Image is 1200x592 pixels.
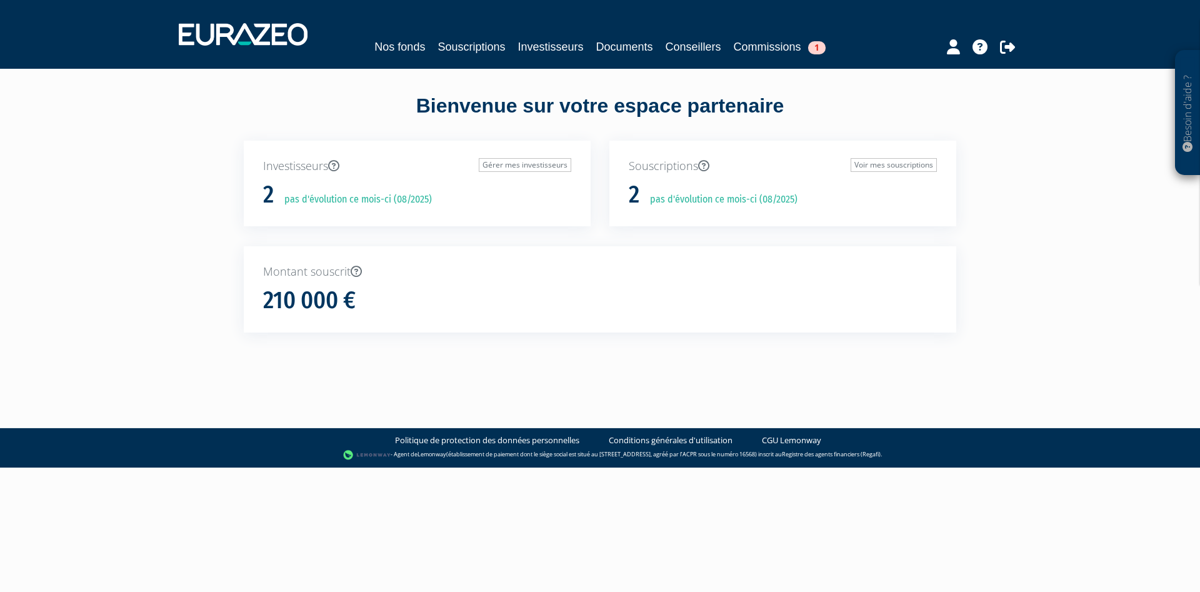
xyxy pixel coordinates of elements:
img: 1732889491-logotype_eurazeo_blanc_rvb.png [179,23,307,46]
a: Lemonway [417,450,446,458]
p: pas d'évolution ce mois-ci (08/2025) [641,193,797,207]
h1: 2 [629,182,639,208]
p: Montant souscrit [263,264,937,280]
a: Nos fonds [374,38,425,56]
a: Registre des agents financiers (Regafi) [782,450,881,458]
a: Conditions générales d'utilisation [609,434,732,446]
p: Investisseurs [263,158,571,174]
a: Gérer mes investisseurs [479,158,571,172]
a: Conseillers [666,38,721,56]
div: - Agent de (établissement de paiement dont le siège social est situé au [STREET_ADDRESS], agréé p... [12,449,1187,461]
a: Documents [596,38,653,56]
p: pas d'évolution ce mois-ci (08/2025) [276,193,432,207]
h1: 210 000 € [263,288,356,314]
a: Investisseurs [517,38,583,56]
p: Besoin d'aide ? [1181,57,1195,169]
div: Bienvenue sur votre espace partenaire [234,92,966,141]
h1: 2 [263,182,274,208]
a: CGU Lemonway [762,434,821,446]
a: Politique de protection des données personnelles [395,434,579,446]
a: Commissions1 [734,38,826,56]
p: Souscriptions [629,158,937,174]
span: 1 [808,41,826,54]
img: logo-lemonway.png [343,449,391,461]
a: Souscriptions [437,38,505,56]
a: Voir mes souscriptions [851,158,937,172]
